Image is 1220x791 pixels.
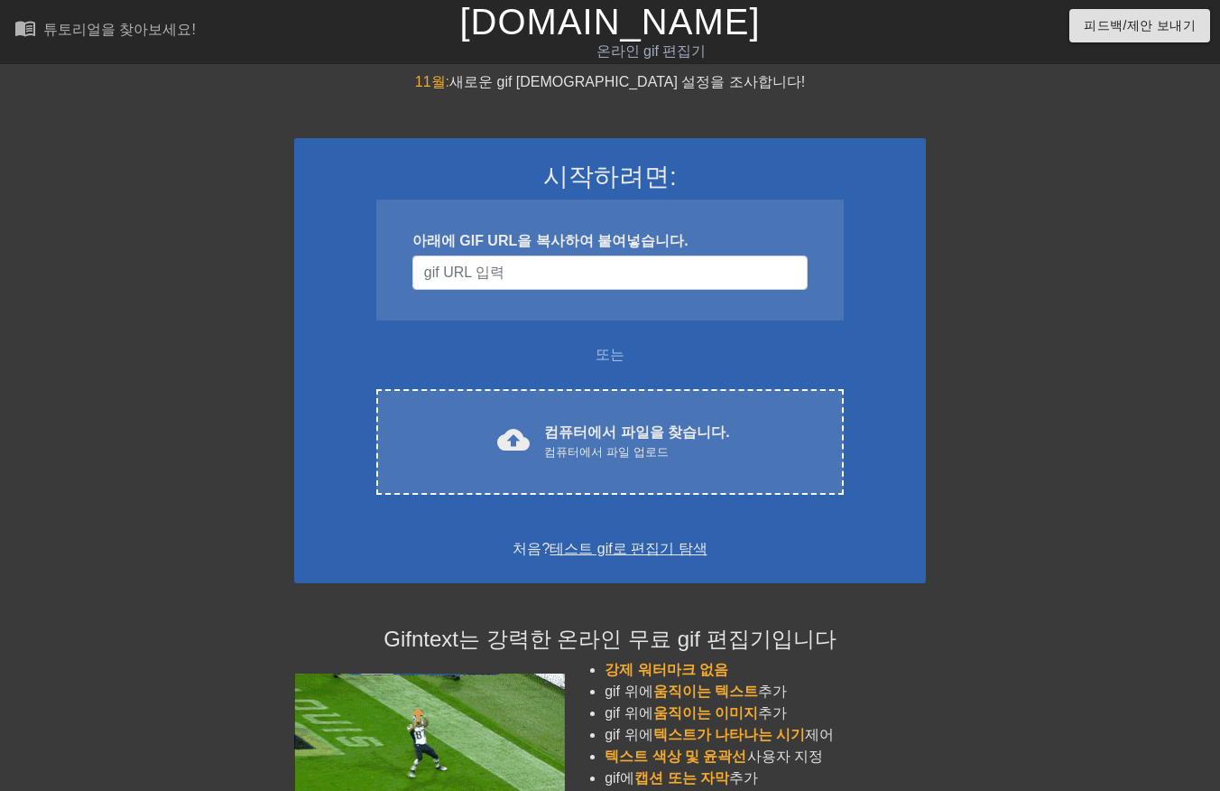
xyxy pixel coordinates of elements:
h4: Gifntext는 강력한 온라인 무료 gif 편집기입니다 [294,627,926,653]
span: 피드백/제안 보내기 [1084,14,1196,37]
div: 온라인 gif 편집기 [416,41,887,62]
div: 컴퓨터에서 파일 업로드 [544,443,729,461]
a: [DOMAIN_NAME] [459,2,760,42]
li: gif에 추가 [605,768,926,789]
span: 텍스트 색상 및 윤곽선 [605,749,746,764]
li: gif 위에 추가 [605,681,926,703]
a: 테스트 gif로 편집기 탐색 [550,541,707,556]
span: 강제 워터마크 없음 [605,662,728,677]
h3: 시작하려면: [318,162,902,192]
span: 텍스트가 나타나는 시기 [653,727,806,742]
span: cloud_upload [497,423,530,456]
div: 튜토리얼을 찾아보세요! [43,22,196,37]
div: 또는 [341,344,879,366]
div: 처음? [318,538,902,560]
button: 피드백/제안 보내기 [1069,9,1210,42]
input: 사용자 이름 [412,256,808,290]
div: 새로운 gif [DEMOGRAPHIC_DATA] 설정을 조사합니다! [294,71,926,93]
span: 11월: [415,74,449,89]
li: gif 위에 추가 [605,703,926,724]
span: menu_book [14,17,36,39]
a: 튜토리얼을 찾아보세요! [14,17,196,45]
div: 아래에 GIF URL을 복사하여 붙여넣습니다. [412,230,808,252]
span: 움직이는 텍스트 [653,684,758,699]
li: 사용자 지정 [605,746,926,768]
span: 캡션 또는 자막 [634,770,729,786]
li: gif 위에 제어 [605,724,926,746]
font: 컴퓨터에서 파일을 찾습니다. [544,424,729,440]
span: 움직이는 이미지 [653,705,758,721]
